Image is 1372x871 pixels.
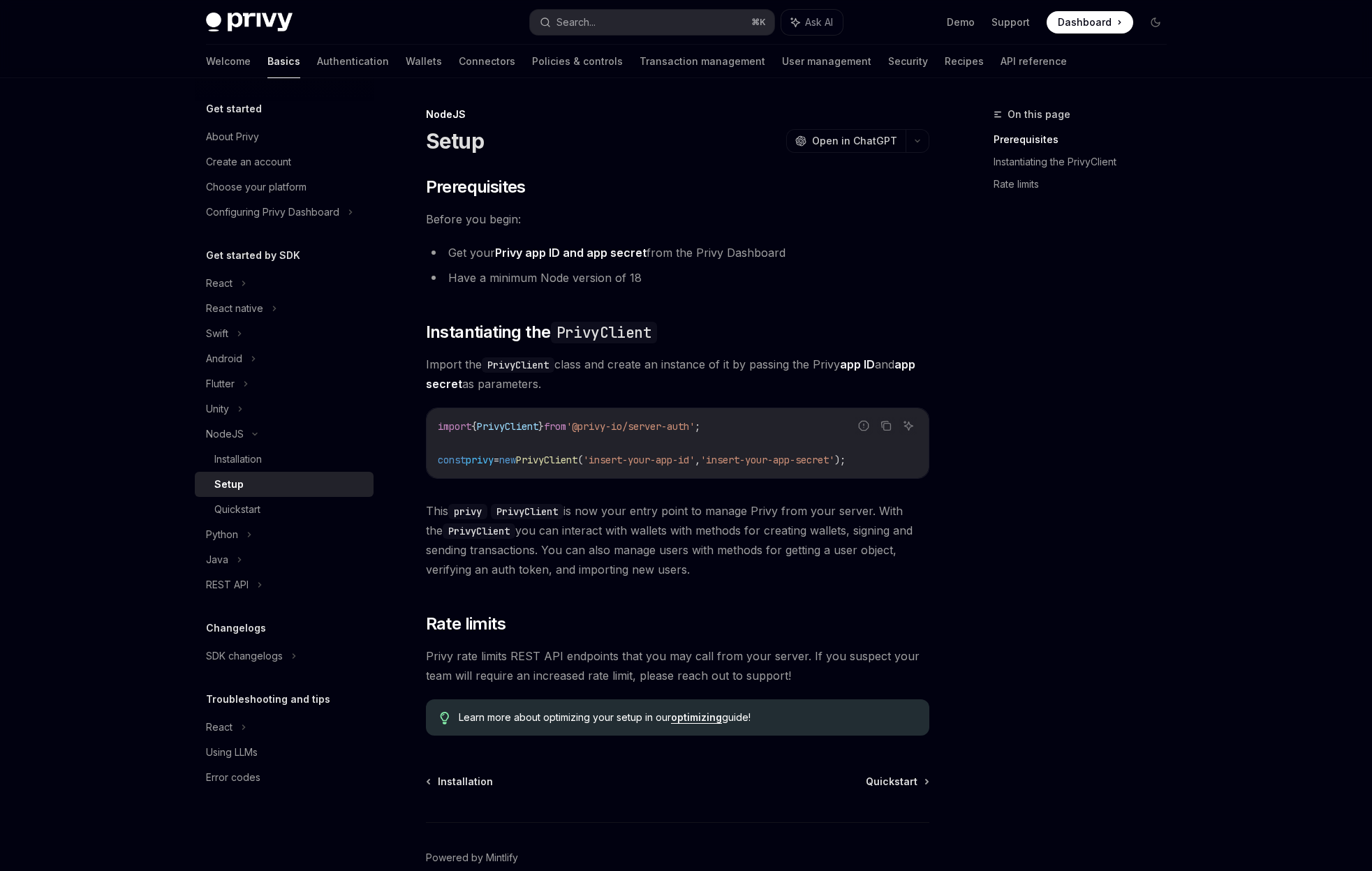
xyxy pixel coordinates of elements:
[206,620,266,636] h5: Changelogs
[317,45,389,78] a: Authentication
[781,10,843,35] button: Ask AI
[206,325,228,342] div: Swift
[406,45,442,78] a: Wallets
[206,526,238,543] div: Python
[206,247,300,264] h5: Get started by SDK
[206,401,229,417] div: Unity
[426,851,518,865] a: Powered by Mintlify
[866,775,928,789] a: Quickstart
[1058,15,1112,29] span: Dashboard
[494,454,499,466] span: =
[206,769,260,786] div: Error codes
[206,154,291,170] div: Create an account
[426,613,506,635] span: Rate limits
[206,691,330,708] h5: Troubleshooting and tips
[994,173,1178,195] a: Rate limits
[491,504,563,519] code: PrivyClient
[438,775,493,789] span: Installation
[214,476,244,493] div: Setup
[438,420,471,433] span: import
[438,454,466,466] span: const
[888,45,928,78] a: Security
[426,321,657,343] span: Instantiating the
[195,447,374,472] a: Installation
[459,45,515,78] a: Connectors
[583,454,695,466] span: 'insert-your-app-id'
[195,472,374,497] a: Setup
[544,420,566,433] span: from
[566,420,695,433] span: '@privy-io/server-auth'
[195,497,374,522] a: Quickstart
[1047,11,1133,33] a: Dashboard
[805,15,833,29] span: Ask AI
[530,10,774,35] button: Search...⌘K
[477,420,538,433] span: PrivyClient
[695,420,700,433] span: ;
[495,246,647,260] a: Privy app ID and app secret
[700,454,834,466] span: 'insert-your-app-secret'
[532,45,623,78] a: Policies & controls
[577,454,583,466] span: (
[426,243,929,262] li: Get your from the Privy Dashboard
[899,417,917,435] button: Ask AI
[195,124,374,149] a: About Privy
[482,357,554,373] code: PrivyClient
[866,775,917,789] span: Quickstart
[947,15,975,29] a: Demo
[443,523,515,539] code: PrivyClient
[448,504,487,519] code: privy
[834,454,846,466] span: );
[206,350,242,367] div: Android
[206,576,249,593] div: REST API
[206,128,259,145] div: About Privy
[206,648,283,664] div: SDK changelogs
[671,711,722,724] a: optimizing
[206,551,228,568] div: Java
[786,129,906,153] button: Open in ChatGPT
[426,646,929,685] span: Privy rate limits REST API endpoints that you may call from your server. If you suspect your team...
[206,13,293,32] img: dark logo
[206,426,244,442] div: NodeJS
[994,151,1178,173] a: Instantiating the PrivyClient
[1008,106,1070,123] span: On this page
[426,107,929,121] div: NodeJS
[991,15,1030,29] a: Support
[206,375,235,392] div: Flutter
[499,454,516,466] span: new
[206,744,258,761] div: Using LLMs
[206,179,307,195] div: Choose your platform
[1001,45,1067,78] a: API reference
[751,17,766,28] span: ⌘ K
[840,357,875,371] strong: app ID
[812,134,897,148] span: Open in ChatGPT
[195,740,374,765] a: Using LLMs
[206,45,251,78] a: Welcome
[206,275,233,292] div: React
[426,176,526,198] span: Prerequisites
[877,417,895,435] button: Copy the contents from the code block
[426,501,929,579] span: This is now your entry point to manage Privy from your server. With the you can interact with wal...
[427,775,493,789] a: Installation
[214,501,260,518] div: Quickstart
[782,45,871,78] a: User management
[440,712,450,724] svg: Tip
[695,454,700,466] span: ,
[516,454,577,466] span: PrivyClient
[538,420,544,433] span: }
[471,420,477,433] span: {
[195,765,374,790] a: Error codes
[206,204,339,221] div: Configuring Privy Dashboard
[855,417,873,435] button: Report incorrect code
[640,45,765,78] a: Transaction management
[195,174,374,200] a: Choose your platform
[994,128,1178,151] a: Prerequisites
[267,45,300,78] a: Basics
[945,45,984,78] a: Recipes
[206,300,263,317] div: React native
[426,209,929,229] span: Before you begin:
[459,710,915,724] span: Learn more about optimizing your setup in our guide!
[426,128,484,154] h1: Setup
[466,454,494,466] span: privy
[551,322,657,343] code: PrivyClient
[1144,11,1167,33] button: Toggle dark mode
